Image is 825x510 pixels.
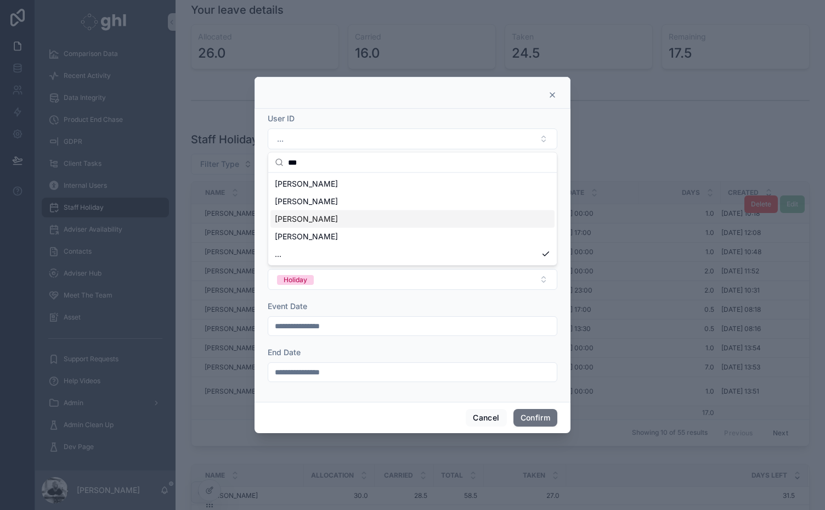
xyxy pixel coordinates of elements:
span: [PERSON_NAME] [275,196,338,207]
span: ... [275,249,281,260]
button: Select Button [268,269,557,290]
span: [PERSON_NAME] [275,178,338,189]
button: Cancel [466,409,506,427]
span: ... [277,133,284,144]
div: Suggestions [268,173,557,265]
button: Confirm [513,409,557,427]
span: End Date [268,348,301,357]
span: [PERSON_NAME] [275,231,338,242]
span: [PERSON_NAME] [275,214,338,225]
button: Select Button [268,128,557,149]
span: Event Date [268,301,307,311]
span: User ID [268,114,295,123]
div: Holiday [284,275,307,285]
